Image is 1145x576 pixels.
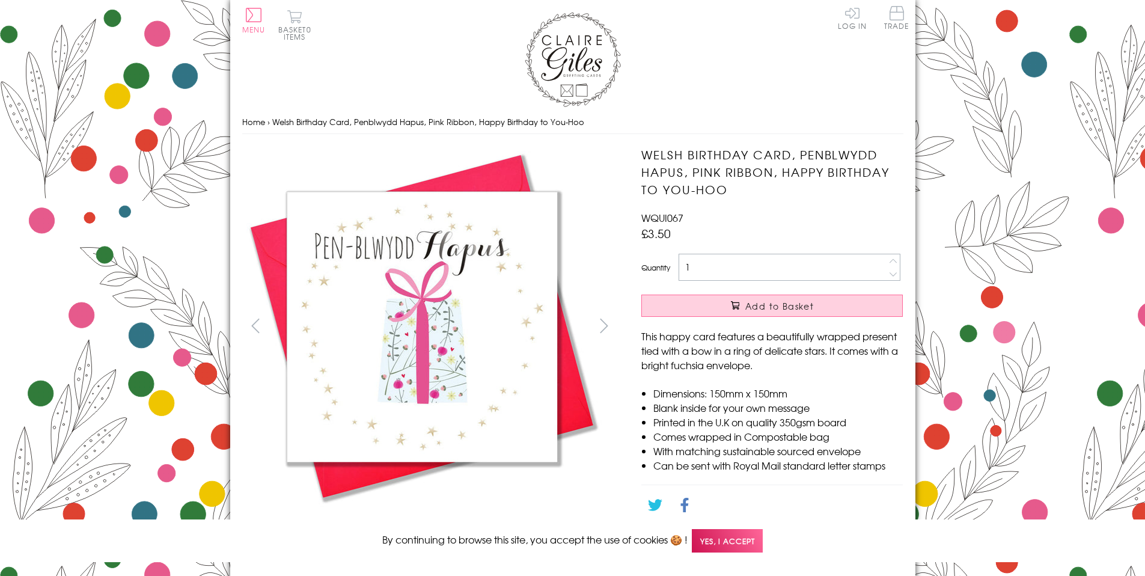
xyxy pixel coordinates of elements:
[272,116,584,127] span: Welsh Birthday Card, Penblwydd Hapus, Pink Ribbon, Happy Birthday to You-Hoo
[641,146,903,198] h1: Welsh Birthday Card, Penblwydd Hapus, Pink Ribbon, Happy Birthday to You-Hoo
[641,225,671,242] span: £3.50
[653,386,903,400] li: Dimensions: 150mm x 150mm
[267,116,270,127] span: ›
[242,110,903,135] nav: breadcrumbs
[641,295,903,317] button: Add to Basket
[653,415,903,429] li: Printed in the U.K on quality 350gsm board
[692,529,763,553] span: Yes, I accept
[242,146,603,507] img: Welsh Birthday Card, Penblwydd Hapus, Pink Ribbon, Happy Birthday to You-Hoo
[242,24,266,35] span: Menu
[641,329,903,372] p: This happy card features a beautifully wrapped present tied with a bow in a ring of delicate star...
[653,429,903,444] li: Comes wrapped in Compostable bag
[653,458,903,473] li: Can be sent with Royal Mail standard letter stamps
[884,6,909,32] a: Trade
[242,8,266,33] button: Menu
[745,300,814,312] span: Add to Basket
[284,24,311,42] span: 0 items
[838,6,867,29] a: Log In
[278,10,311,40] button: Basket0 items
[641,210,683,225] span: WQUI067
[641,262,670,273] label: Quantity
[653,444,903,458] li: With matching sustainable sourced envelope
[590,312,617,339] button: next
[884,6,909,29] span: Trade
[525,12,621,107] img: Claire Giles Greetings Cards
[242,312,269,339] button: prev
[653,400,903,415] li: Blank inside for your own message
[242,116,265,127] a: Home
